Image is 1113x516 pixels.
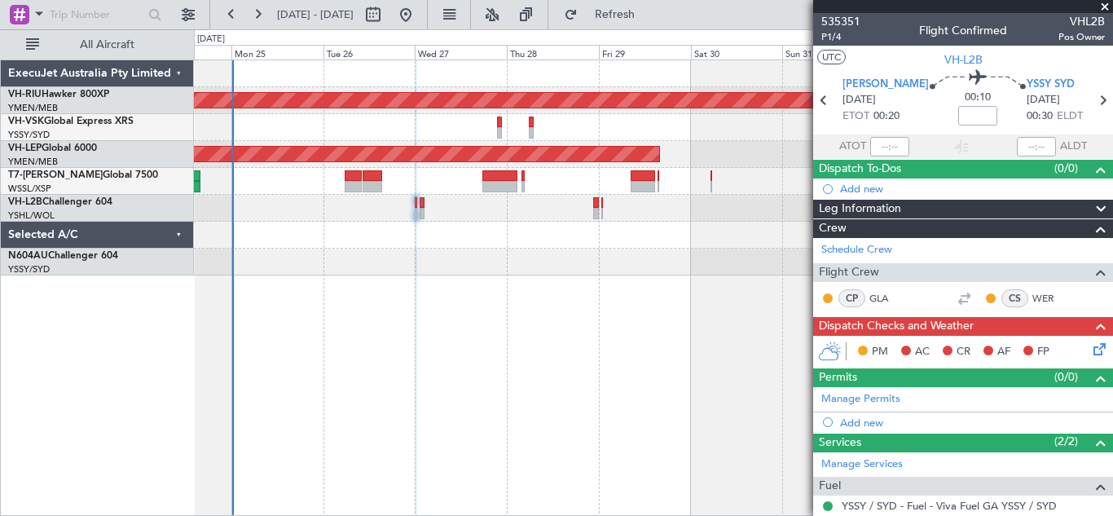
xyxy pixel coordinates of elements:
[8,117,44,126] span: VH-VSK
[842,499,1057,513] a: YSSY / SYD - Fuel - Viva Fuel GA YSSY / SYD
[821,391,900,408] a: Manage Permits
[819,200,901,218] span: Leg Information
[8,251,118,261] a: N604AUChallenger 604
[840,182,1105,196] div: Add new
[817,50,846,64] button: UTC
[919,22,1007,39] div: Flight Confirmed
[8,197,112,207] a: VH-L2BChallenger 604
[691,45,783,60] div: Sat 30
[1027,77,1075,93] span: YSSY SYD
[1054,433,1078,450] span: (2/2)
[8,170,103,180] span: T7-[PERSON_NAME]
[8,197,42,207] span: VH-L2B
[50,2,143,27] input: Trip Number
[197,33,225,46] div: [DATE]
[415,45,507,60] div: Wed 27
[8,90,42,99] span: VH-RIU
[819,434,861,452] span: Services
[1032,291,1069,306] a: WER
[1058,30,1105,44] span: Pos Owner
[957,344,970,360] span: CR
[8,251,48,261] span: N604AU
[819,160,901,179] span: Dispatch To-Dos
[782,45,874,60] div: Sun 31
[915,344,930,360] span: AC
[8,117,134,126] a: VH-VSKGlobal Express XRS
[1057,108,1083,125] span: ELDT
[323,45,416,60] div: Tue 26
[8,156,58,168] a: YMEN/MEB
[965,90,991,106] span: 00:10
[556,2,654,28] button: Refresh
[8,209,55,222] a: YSHL/WOL
[869,291,906,306] a: GLA
[821,13,860,30] span: 535351
[8,143,97,153] a: VH-LEPGlobal 6000
[819,477,841,496] span: Fuel
[581,9,649,20] span: Refresh
[821,30,860,44] span: P1/4
[277,7,354,22] span: [DATE] - [DATE]
[507,45,599,60] div: Thu 28
[8,102,58,114] a: YMEN/MEB
[8,263,50,276] a: YSSY/SYD
[838,289,865,307] div: CP
[839,139,866,155] span: ATOT
[231,45,323,60] div: Mon 25
[870,137,909,157] input: --:--
[840,416,1105,430] div: Add new
[873,108,900,125] span: 00:20
[819,368,857,387] span: Permits
[819,263,879,282] span: Flight Crew
[8,129,50,141] a: YSSY/SYD
[1037,344,1049,360] span: FP
[1027,92,1060,108] span: [DATE]
[1060,139,1087,155] span: ALDT
[842,77,929,93] span: [PERSON_NAME]
[821,242,892,258] a: Schedule Crew
[42,39,172,51] span: All Aircraft
[842,92,876,108] span: [DATE]
[842,108,869,125] span: ETOT
[821,456,903,473] a: Manage Services
[8,143,42,153] span: VH-LEP
[8,170,158,180] a: T7-[PERSON_NAME]Global 7500
[819,317,974,336] span: Dispatch Checks and Weather
[1027,108,1053,125] span: 00:30
[8,90,109,99] a: VH-RIUHawker 800XP
[1054,160,1078,177] span: (0/0)
[944,51,983,68] span: VH-L2B
[997,344,1010,360] span: AF
[1058,13,1105,30] span: VHL2B
[819,219,847,238] span: Crew
[872,344,888,360] span: PM
[18,32,177,58] button: All Aircraft
[1001,289,1028,307] div: CS
[8,183,51,195] a: WSSL/XSP
[1054,368,1078,386] span: (0/0)
[599,45,691,60] div: Fri 29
